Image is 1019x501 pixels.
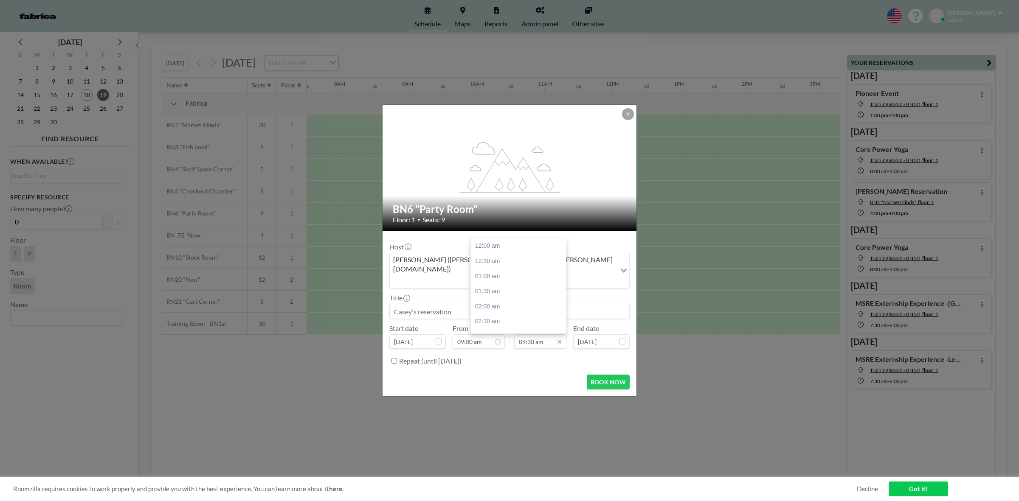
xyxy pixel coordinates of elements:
div: 12:30 am [471,254,571,269]
div: 02:30 am [471,314,571,329]
div: 03:00 am [471,329,571,344]
a: here. [329,485,343,493]
span: - [508,327,511,346]
a: Got it! [889,481,948,496]
span: [PERSON_NAME] ([PERSON_NAME][EMAIL_ADDRESS][PERSON_NAME][DOMAIN_NAME]) [391,255,614,274]
input: Casey's reservation [390,304,629,319]
div: 12:00 am [471,238,571,254]
a: Decline [857,485,878,493]
button: BOOK NOW [587,375,630,389]
span: Floor: 1 [393,216,415,224]
span: • [417,216,420,223]
label: Title [389,294,409,302]
label: Repeat (until [DATE]) [399,357,462,365]
g: flex-grow: 1.2; [460,141,560,192]
label: From [453,324,468,333]
input: Search for option [391,275,615,286]
div: 02:00 am [471,299,571,314]
label: Start date [389,324,418,333]
div: 01:00 am [471,269,571,284]
label: Host [389,243,411,251]
span: Roomzilla requires cookies to work properly and provide you with the best experience. You can lea... [13,485,857,493]
label: End date [573,324,599,333]
div: 01:30 am [471,284,571,299]
div: Search for option [390,253,629,288]
span: Seats: 9 [422,216,445,224]
h2: BN6 "Party Room" [393,203,627,216]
